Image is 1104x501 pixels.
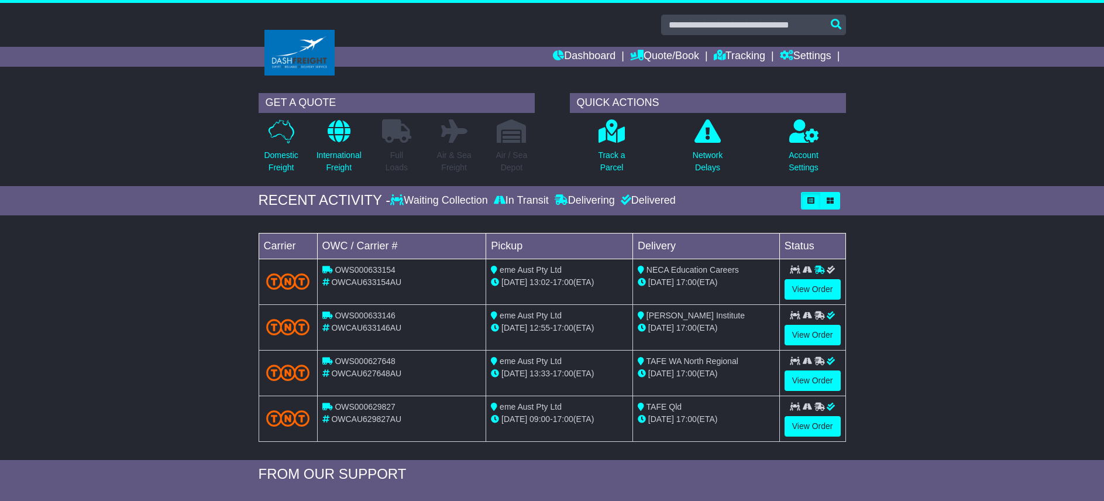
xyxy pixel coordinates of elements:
[335,311,395,320] span: OWS000633146
[789,149,818,174] p: Account Settings
[714,47,765,67] a: Tracking
[648,277,674,287] span: [DATE]
[570,93,846,113] div: QUICK ACTIONS
[648,414,674,424] span: [DATE]
[676,323,697,332] span: 17:00
[491,413,628,425] div: - (ETA)
[785,325,841,345] a: View Order
[501,414,527,424] span: [DATE]
[785,416,841,437] a: View Order
[693,149,723,174] p: Network Delays
[638,276,775,289] div: (ETA)
[646,265,739,274] span: NECA Education Careers
[317,233,486,259] td: OWC / Carrier #
[500,265,562,274] span: eme Aust Pty Ltd
[331,369,401,378] span: OWCAU627648AU
[648,369,674,378] span: [DATE]
[491,322,628,334] div: - (ETA)
[646,356,738,366] span: TAFE WA North Regional
[529,277,550,287] span: 13:02
[785,279,841,300] a: View Order
[788,119,819,180] a: AccountSettings
[638,413,775,425] div: (ETA)
[529,323,550,332] span: 12:55
[266,365,310,380] img: TNT_Domestic.png
[648,323,674,332] span: [DATE]
[317,149,362,174] p: International Freight
[259,466,846,483] div: FROM OUR SUPPORT
[501,369,527,378] span: [DATE]
[331,323,401,332] span: OWCAU633146AU
[779,233,845,259] td: Status
[676,369,697,378] span: 17:00
[553,47,615,67] a: Dashboard
[263,119,298,180] a: DomesticFreight
[501,277,527,287] span: [DATE]
[491,194,552,207] div: In Transit
[676,277,697,287] span: 17:00
[437,149,472,174] p: Air & Sea Freight
[553,369,573,378] span: 17:00
[500,311,562,320] span: eme Aust Pty Ltd
[331,277,401,287] span: OWCAU633154AU
[646,311,745,320] span: [PERSON_NAME] Institute
[630,47,699,67] a: Quote/Book
[264,149,298,174] p: Domestic Freight
[259,233,317,259] td: Carrier
[390,194,490,207] div: Waiting Collection
[553,414,573,424] span: 17:00
[638,322,775,334] div: (ETA)
[646,402,682,411] span: TAFE Qld
[500,402,562,411] span: eme Aust Pty Ltd
[382,149,411,174] p: Full Loads
[552,194,618,207] div: Delivering
[638,368,775,380] div: (ETA)
[676,414,697,424] span: 17:00
[501,323,527,332] span: [DATE]
[266,319,310,335] img: TNT_Domestic.png
[491,368,628,380] div: - (ETA)
[529,369,550,378] span: 13:33
[632,233,779,259] td: Delivery
[496,149,528,174] p: Air / Sea Depot
[266,273,310,289] img: TNT_Domestic.png
[553,323,573,332] span: 17:00
[259,192,391,209] div: RECENT ACTIVITY -
[259,93,535,113] div: GET A QUOTE
[618,194,676,207] div: Delivered
[500,356,562,366] span: eme Aust Pty Ltd
[785,370,841,391] a: View Order
[335,265,395,274] span: OWS000633154
[335,402,395,411] span: OWS000629827
[692,119,723,180] a: NetworkDelays
[597,119,625,180] a: Track aParcel
[316,119,362,180] a: InternationalFreight
[491,276,628,289] div: - (ETA)
[331,414,401,424] span: OWCAU629827AU
[553,277,573,287] span: 17:00
[529,414,550,424] span: 09:00
[486,233,633,259] td: Pickup
[335,356,395,366] span: OWS000627648
[266,410,310,426] img: TNT_Domestic.png
[780,47,831,67] a: Settings
[598,149,625,174] p: Track a Parcel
